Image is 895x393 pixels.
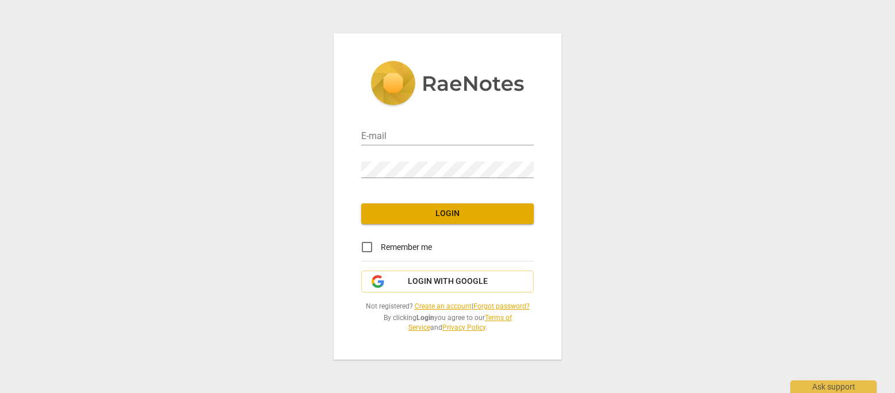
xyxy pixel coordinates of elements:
div: Ask support [790,380,877,393]
a: Privacy Policy [442,323,485,332]
span: Not registered? | [361,302,534,311]
button: Login [361,203,534,224]
span: Login [370,208,525,219]
img: 5ac2273c67554f335776073100b6d88f.svg [370,61,525,108]
b: Login [416,314,434,322]
span: Login with Google [408,276,488,287]
span: By clicking you agree to our and . [361,313,534,332]
a: Terms of Service [408,314,512,332]
a: Create an account [415,302,472,310]
a: Forgot password? [473,302,530,310]
button: Login with Google [361,271,534,292]
span: Remember me [381,241,432,253]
